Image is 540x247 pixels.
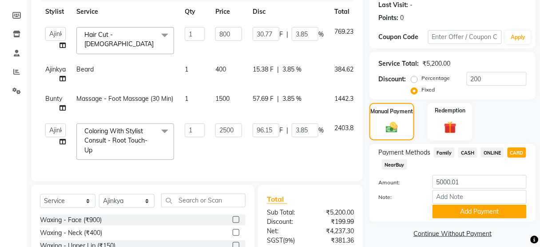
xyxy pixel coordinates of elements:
[260,236,310,245] div: ( )
[76,65,94,73] span: Beard
[45,65,66,73] span: Ajinkya
[433,190,527,204] input: Add Note
[310,227,361,236] div: ₹4,237.30
[71,2,179,22] th: Service
[40,2,71,22] th: Stylist
[215,95,230,103] span: 1500
[318,126,324,135] span: %
[378,0,408,10] div: Last Visit:
[422,59,450,68] div: ₹5,200.00
[285,237,293,244] span: 9%
[382,121,401,134] img: _cash.svg
[334,65,353,73] span: 384.62
[334,95,357,103] span: 1442.31
[334,124,357,132] span: 2403.85
[378,148,430,157] span: Payment Methods
[378,32,428,42] div: Coupon Code
[185,65,188,73] span: 1
[372,193,425,201] label: Note:
[410,0,413,10] div: -
[84,31,154,48] span: Hair Cut - [DEMOGRAPHIC_DATA]
[210,2,247,22] th: Price
[458,147,477,158] span: CASH
[260,217,310,227] div: Discount:
[400,13,404,23] div: 0
[40,228,102,238] div: Waxing - Neck (₹400)
[277,94,279,104] span: |
[84,127,147,154] span: Coloring With Stylist Consult - Root Touch-Up
[310,217,361,227] div: ₹199.99
[253,94,274,104] span: 57.69 F
[428,30,502,44] input: Enter Offer / Coupon Code
[433,205,527,219] button: Add Payment
[421,86,435,94] label: Fixed
[372,179,425,187] label: Amount:
[286,30,288,39] span: |
[154,40,158,48] a: x
[378,75,406,84] div: Discount:
[334,28,353,36] span: 769.23
[267,195,287,204] span: Total
[505,31,531,44] button: Apply
[40,215,102,225] div: Waxing - Face (₹900)
[310,208,361,217] div: ₹5,200.00
[179,2,210,22] th: Qty
[434,147,455,158] span: Family
[277,65,279,74] span: |
[421,74,450,82] label: Percentage
[247,2,329,22] th: Disc
[282,65,302,74] span: 3.85 %
[318,30,324,39] span: %
[45,95,62,103] span: Bunty
[435,107,465,115] label: Redemption
[378,59,419,68] div: Service Total:
[329,2,362,22] th: Total
[92,146,96,154] a: x
[440,120,461,135] img: _gift.svg
[481,147,504,158] span: ONLINE
[260,208,310,217] div: Sub Total:
[371,229,534,239] a: Continue Without Payment
[279,30,283,39] span: F
[310,236,361,245] div: ₹381.36
[215,65,226,73] span: 400
[433,175,527,189] input: Amount
[253,65,274,74] span: 15.38 F
[161,194,246,207] input: Search or Scan
[260,227,310,236] div: Net:
[185,95,188,103] span: 1
[286,126,288,135] span: |
[378,13,398,23] div: Points:
[371,108,413,116] label: Manual Payment
[282,94,302,104] span: 3.85 %
[267,236,283,244] span: SGST
[382,159,407,170] span: NearBuy
[76,95,173,103] span: Massage - Foot Massage (30 Min)
[508,147,527,158] span: CARD
[279,126,283,135] span: F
